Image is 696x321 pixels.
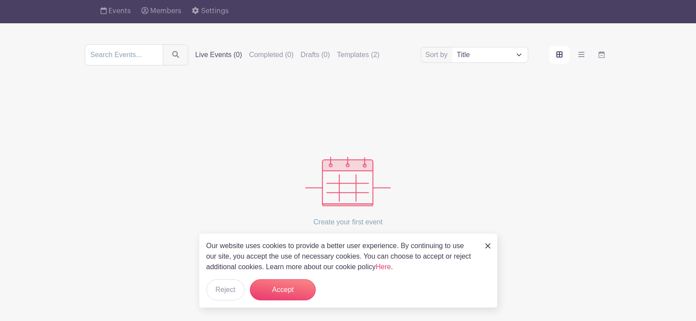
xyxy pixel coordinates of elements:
[549,46,612,64] div: order and view
[305,157,391,206] img: events_empty-56550af544ae17c43cc50f3ebafa394433d06d5f1891c01edc4b5d1d59cfda54.svg
[305,206,391,238] p: Create your first event
[206,241,476,272] p: Our website uses cookies to provide a better user experience. By continuing to use our site, you ...
[250,279,316,300] button: Accept
[108,7,131,14] span: Events
[376,263,391,271] a: Here
[206,279,245,300] button: Reject
[195,50,380,60] div: filters
[485,243,490,249] img: close_button-5f87c8562297e5c2d7936805f587ecaba9071eb48480494691a3f1689db116b3.svg
[337,50,379,60] label: Templates (2)
[249,50,293,60] label: Completed (0)
[426,50,451,60] label: Sort by
[301,50,330,60] label: Drafts (0)
[201,7,229,14] span: Settings
[150,7,181,14] span: Members
[195,50,242,60] label: Live Events (0)
[85,44,163,65] input: Search Events...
